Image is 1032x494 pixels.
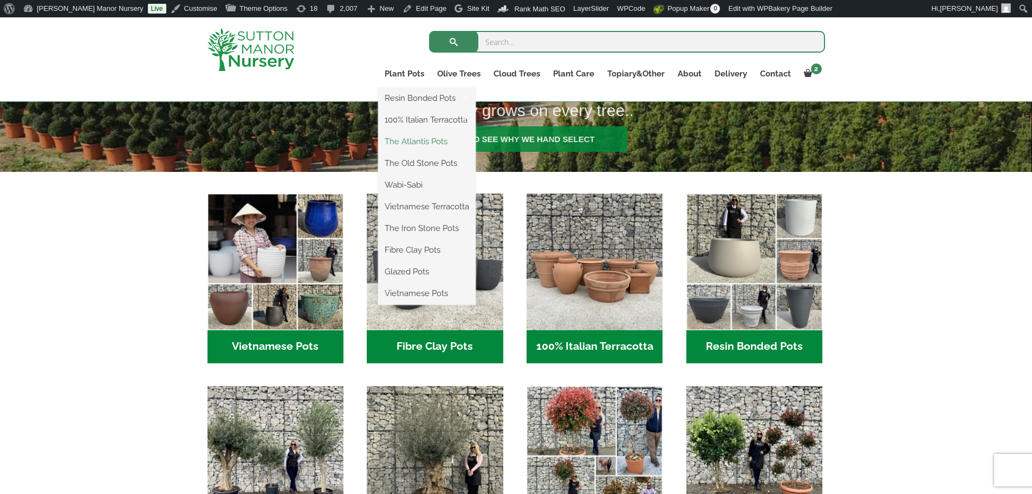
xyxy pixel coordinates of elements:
img: logo [207,28,294,71]
a: 100% Italian Terracotta [378,112,476,128]
a: Contact [754,66,797,81]
a: Live [148,4,166,14]
a: Visit product category 100% Italian Terracotta [527,194,663,363]
h2: Resin Bonded Pots [686,330,822,364]
a: The Atlantis Pots [378,133,476,150]
a: 2 [797,66,825,81]
a: The Iron Stone Pots [378,220,476,236]
a: Visit product category Vietnamese Pots [207,194,343,363]
a: Visit product category Resin Bonded Pots [686,194,822,363]
span: [PERSON_NAME] [940,4,998,12]
a: Vietnamese Terracotta [378,198,476,215]
a: Glazed Pots [378,264,476,280]
img: Home - 6E921A5B 9E2F 4B13 AB99 4EF601C89C59 1 105 c [207,194,343,330]
span: 2 [811,63,822,74]
h2: Fibre Clay Pots [367,330,503,364]
img: Home - 67232D1B A461 444F B0F6 BDEDC2C7E10B 1 105 c [686,194,822,330]
h1: Where quality grows on every tree.. [365,94,897,127]
span: Site Kit [467,4,489,12]
a: Visit product category Fibre Clay Pots [367,194,503,363]
a: Fibre Clay Pots [378,242,476,258]
a: Resin Bonded Pots [378,90,476,106]
a: Delivery [708,66,754,81]
a: Topiary&Other [601,66,671,81]
a: Vietnamese Pots [378,285,476,301]
h2: Vietnamese Pots [207,330,343,364]
a: Plant Pots [378,66,431,81]
span: Rank Math SEO [514,5,565,13]
img: Home - 8194B7A3 2818 4562 B9DD 4EBD5DC21C71 1 105 c 1 [367,194,503,330]
input: Search... [429,31,825,53]
a: Plant Care [547,66,601,81]
span: 0 [710,4,720,14]
a: Olive Trees [431,66,487,81]
a: The Old Stone Pots [378,155,476,171]
a: Cloud Trees [487,66,547,81]
h2: 100% Italian Terracotta [527,330,663,364]
a: Wabi-Sabi [378,177,476,193]
a: About [671,66,708,81]
img: Home - 1B137C32 8D99 4B1A AA2F 25D5E514E47D 1 105 c [527,194,663,330]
